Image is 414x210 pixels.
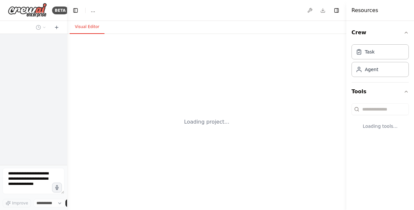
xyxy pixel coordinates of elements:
[33,23,49,31] button: Switch to previous chat
[332,6,341,15] button: Hide right sidebar
[51,23,62,31] button: Start a new chat
[365,66,378,73] div: Agent
[184,118,229,126] div: Loading project...
[352,82,409,101] button: Tools
[8,3,47,18] img: Logo
[3,199,31,207] button: Improve
[365,49,375,55] div: Task
[71,6,80,15] button: Hide left sidebar
[12,201,28,206] span: Improve
[70,20,104,34] button: Visual Editor
[91,7,95,14] span: ...
[52,7,68,14] div: BETA
[352,101,409,140] div: Tools
[52,183,62,192] button: Click to speak your automation idea
[352,42,409,82] div: Crew
[352,23,409,42] button: Crew
[352,7,378,14] h4: Resources
[352,118,409,135] div: Loading tools...
[91,7,95,14] nav: breadcrumb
